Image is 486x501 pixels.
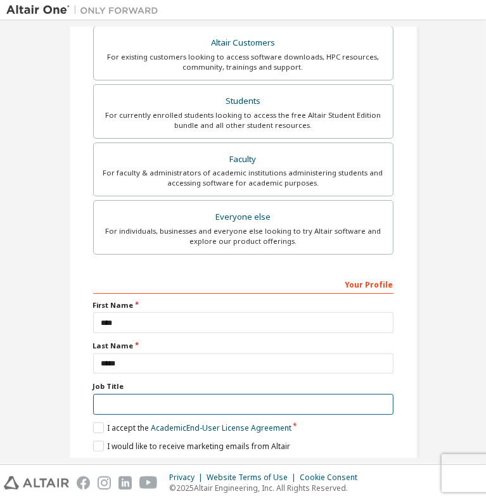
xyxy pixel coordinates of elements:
[101,92,385,110] div: Students
[98,476,111,490] img: instagram.svg
[4,476,69,490] img: altair_logo.svg
[101,52,385,72] div: For existing customers looking to access software downloads, HPC resources, community, trainings ...
[118,476,132,490] img: linkedin.svg
[93,274,393,294] div: Your Profile
[169,472,207,483] div: Privacy
[101,208,385,226] div: Everyone else
[139,476,158,490] img: youtube.svg
[101,226,385,246] div: For individuals, businesses and everyone else looking to try Altair software and explore our prod...
[93,341,393,351] label: Last Name
[93,381,393,391] label: Job Title
[151,422,291,433] a: Academic End-User License Agreement
[101,151,385,168] div: Faculty
[93,422,291,433] label: I accept the
[101,110,385,130] div: For currently enrolled students looking to access the free Altair Student Edition bundle and all ...
[6,4,165,16] img: Altair One
[207,472,300,483] div: Website Terms of Use
[101,34,385,52] div: Altair Customers
[169,483,365,493] p: © 2025 Altair Engineering, Inc. All Rights Reserved.
[93,441,290,452] label: I would like to receive marketing emails from Altair
[300,472,365,483] div: Cookie Consent
[93,300,393,310] label: First Name
[101,168,385,188] div: For faculty & administrators of academic institutions administering students and accessing softwa...
[77,476,90,490] img: facebook.svg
